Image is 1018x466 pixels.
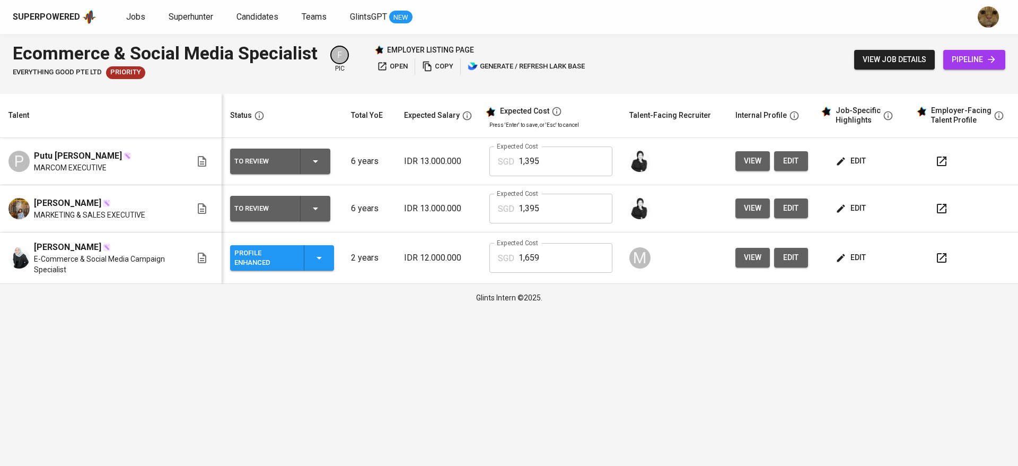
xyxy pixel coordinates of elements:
[744,251,761,264] span: view
[102,243,111,252] img: magic_wand.svg
[389,12,413,23] span: NEW
[8,151,30,172] div: P
[13,9,96,25] a: Superpoweredapp logo
[836,106,881,125] div: Job-Specific Highlights
[735,109,787,122] div: Internal Profile
[123,152,131,160] img: magic_wand.svg
[236,11,280,24] a: Candidates
[854,50,935,70] button: view job details
[863,53,926,66] span: view job details
[234,154,292,168] div: To Review
[629,151,651,172] img: medwi@glints.com
[783,154,800,168] span: edit
[102,199,111,208] img: magic_wand.svg
[498,203,514,215] p: SGD
[978,6,999,28] img: ec6c0910-f960-4a00-a8f8-c5744e41279e.jpg
[489,121,612,129] p: Press 'Enter' to save, or 'Esc' to cancel
[838,202,866,215] span: edit
[34,241,101,254] span: [PERSON_NAME]
[8,247,30,269] img: Brigitha Jannah
[498,156,514,168] p: SGD
[351,109,383,122] div: Total YoE
[234,246,295,270] div: Profile Enhanced
[106,66,145,79] div: New Job received from Demand Team
[350,11,413,24] a: GlintsGPT NEW
[377,61,408,73] span: open
[82,9,96,25] img: app logo
[916,106,927,117] img: glints_star.svg
[302,11,329,24] a: Teams
[351,252,387,264] p: 2 years
[735,248,770,267] button: view
[34,150,122,162] span: Putu [PERSON_NAME]
[833,151,870,171] button: edit
[419,58,456,75] button: copy
[13,40,318,66] div: Ecommerce & Social Media Specialist
[230,149,330,174] button: To Review
[302,12,327,22] span: Teams
[468,61,478,72] img: lark
[374,58,410,75] button: open
[783,251,800,264] span: edit
[126,11,147,24] a: Jobs
[629,247,651,269] div: M
[404,252,472,264] p: IDR 12.000.000
[774,248,808,267] button: edit
[169,11,215,24] a: Superhunter
[351,202,387,215] p: 6 years
[629,198,651,219] img: medwi@glints.com
[169,12,213,22] span: Superhunter
[34,210,145,220] span: MARKETING & SALES EXECUTIVE
[13,11,80,23] div: Superpowered
[931,106,991,125] div: Employer-Facing Talent Profile
[404,202,472,215] p: IDR 13.000.000
[774,151,808,171] button: edit
[13,67,102,77] span: Everything good Pte Ltd
[374,45,384,55] img: Glints Star
[629,109,711,122] div: Talent-Facing Recruiter
[783,202,800,215] span: edit
[34,162,107,173] span: MARCOM EXECUTIVE
[735,199,770,218] button: view
[404,155,472,168] p: IDR 13.000.000
[774,199,808,218] button: edit
[350,12,387,22] span: GlintsGPT
[404,109,460,122] div: Expected Salary
[833,199,870,218] button: edit
[465,58,587,75] button: lark generate / refresh lark base
[34,197,101,210] span: [PERSON_NAME]
[8,198,30,219] img: Reza Mutia
[106,67,145,77] span: Priority
[387,45,474,55] p: employer listing page
[821,106,831,117] img: glints_star.svg
[952,53,997,66] span: pipeline
[351,155,387,168] p: 6 years
[8,109,29,122] div: Talent
[744,202,761,215] span: view
[236,12,278,22] span: Candidates
[498,252,514,265] p: SGD
[234,202,292,215] div: To Review
[943,50,1005,70] a: pipeline
[485,107,496,117] img: glints_star.svg
[230,109,252,122] div: Status
[735,151,770,171] button: view
[744,154,761,168] span: view
[330,46,349,73] div: pic
[230,245,334,271] button: Profile Enhanced
[34,254,179,275] span: E-Commerce & Social Media Campaign Specialist
[230,196,330,221] button: To Review
[833,248,870,267] button: edit
[422,61,453,73] span: copy
[468,61,585,73] span: generate / refresh lark base
[330,46,349,64] div: F
[126,12,145,22] span: Jobs
[838,251,866,264] span: edit
[838,154,866,168] span: edit
[500,107,549,116] div: Expected Cost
